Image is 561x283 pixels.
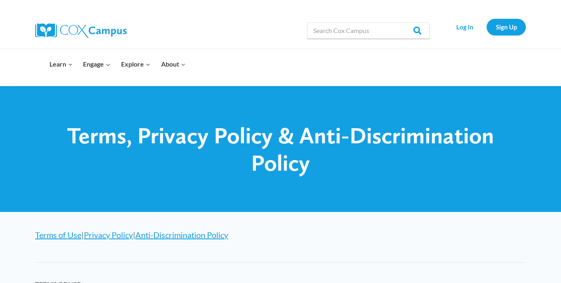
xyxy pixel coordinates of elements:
a: Anti-Discrimination Policy [135,230,228,240]
img: Cox Campus [35,23,127,38]
span: About [161,59,186,69]
nav: Primary Navigation [31,49,191,86]
h1: Terms, Privacy Policy & Anti-Discrimination Policy [35,122,526,176]
nav: Secondary Navigation [434,12,526,49]
span: Learn [49,59,73,69]
span: Engage [83,59,110,69]
input: Search Cox Campus [307,22,430,39]
a: Sign Up [487,19,526,36]
a: Privacy Policy [84,230,133,240]
a: Log In [447,19,482,36]
a: Terms of Use [35,230,81,240]
span: Explore [121,59,150,69]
